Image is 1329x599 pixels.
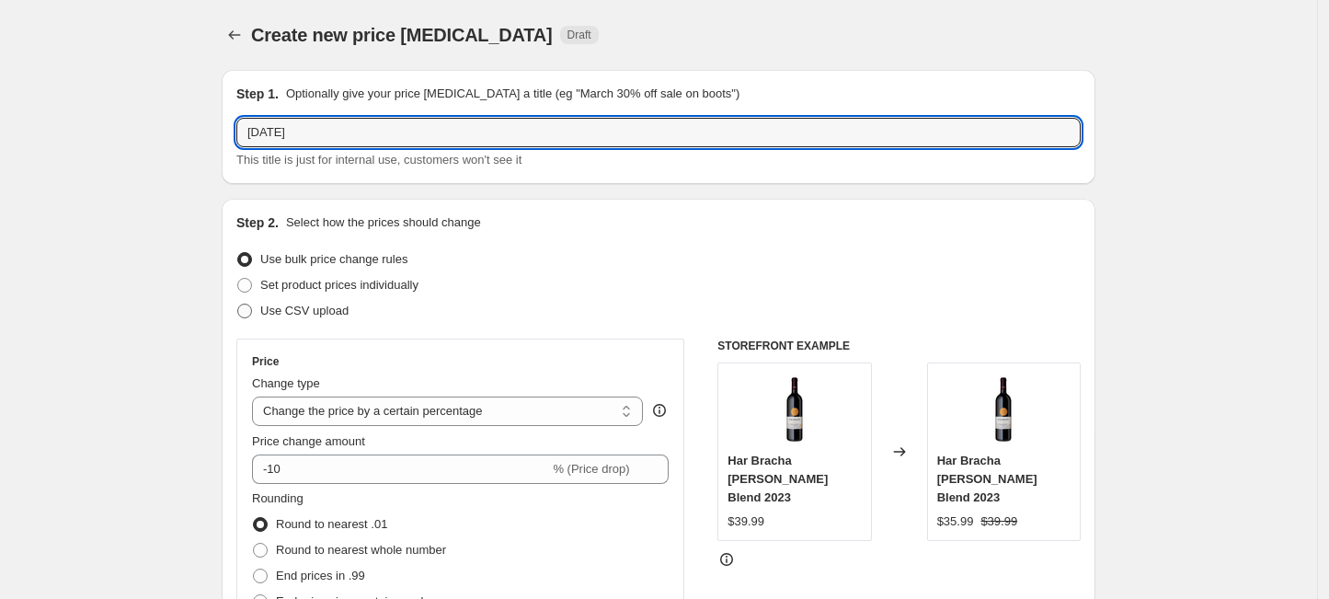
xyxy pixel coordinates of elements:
[728,513,764,531] div: $39.99
[251,25,553,45] span: Create new price [MEDICAL_DATA]
[236,118,1081,147] input: 30% off holiday sale
[758,373,831,446] img: KosherWineWarehouse-2025-01-10T092825.555_80x.png
[252,354,279,369] h3: Price
[222,22,247,48] button: Price change jobs
[260,278,418,292] span: Set product prices individually
[252,376,320,390] span: Change type
[252,491,304,505] span: Rounding
[276,517,387,531] span: Round to nearest .01
[260,252,407,266] span: Use bulk price change rules
[553,462,629,476] span: % (Price drop)
[937,454,1037,504] span: Har Bracha [PERSON_NAME] Blend 2023
[252,434,365,448] span: Price change amount
[980,513,1017,531] strike: $39.99
[260,304,349,317] span: Use CSV upload
[286,213,481,232] p: Select how the prices should change
[236,213,279,232] h2: Step 2.
[967,373,1040,446] img: KosherWineWarehouse-2025-01-10T092825.555_80x.png
[937,513,974,531] div: $35.99
[236,153,521,167] span: This title is just for internal use, customers won't see it
[717,339,1081,353] h6: STOREFRONT EXAMPLE
[567,28,591,42] span: Draft
[650,401,669,420] div: help
[728,454,828,504] span: Har Bracha [PERSON_NAME] Blend 2023
[252,455,549,484] input: -15
[276,543,446,557] span: Round to nearest whole number
[286,85,739,103] p: Optionally give your price [MEDICAL_DATA] a title (eg "March 30% off sale on boots")
[236,85,279,103] h2: Step 1.
[276,569,365,582] span: End prices in .99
